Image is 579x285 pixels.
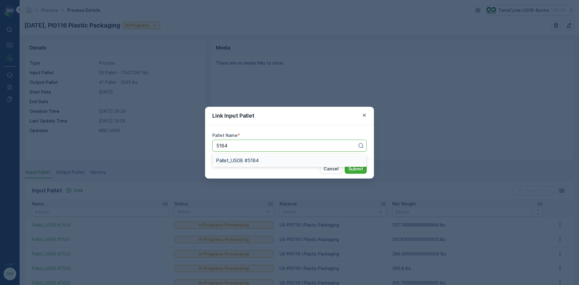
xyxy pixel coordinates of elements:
p: Cancel [324,166,339,172]
p: Link Input Pallet [212,112,255,120]
button: Submit [345,164,367,174]
span: Pallet_US08 #5184 [216,158,259,163]
p: Submit [348,166,363,172]
label: Pallet Name [212,133,238,138]
button: Cancel [320,164,342,174]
